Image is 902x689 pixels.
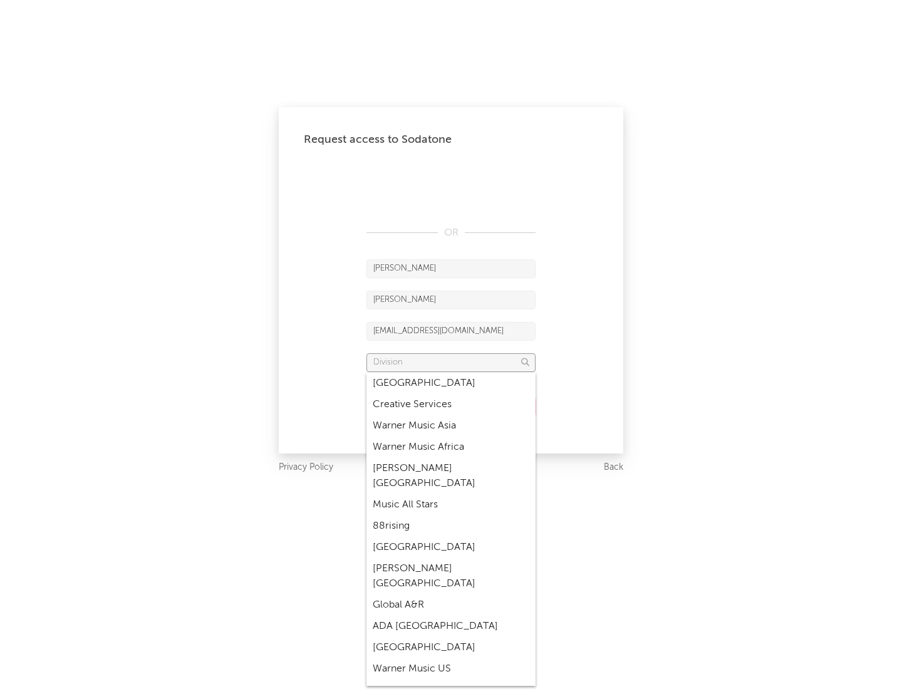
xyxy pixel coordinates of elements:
[366,637,536,658] div: [GEOGRAPHIC_DATA]
[604,460,623,475] a: Back
[366,225,536,241] div: OR
[366,394,536,415] div: Creative Services
[366,291,536,309] input: Last Name
[366,415,536,437] div: Warner Music Asia
[366,437,536,458] div: Warner Music Africa
[366,259,536,278] input: First Name
[366,537,536,558] div: [GEOGRAPHIC_DATA]
[366,353,536,372] input: Division
[366,458,536,494] div: [PERSON_NAME] [GEOGRAPHIC_DATA]
[366,494,536,515] div: Music All Stars
[366,373,536,394] div: [GEOGRAPHIC_DATA]
[279,460,333,475] a: Privacy Policy
[366,322,536,341] input: Email
[366,515,536,537] div: 88rising
[366,594,536,616] div: Global A&R
[366,616,536,637] div: ADA [GEOGRAPHIC_DATA]
[366,558,536,594] div: [PERSON_NAME] [GEOGRAPHIC_DATA]
[304,132,598,147] div: Request access to Sodatone
[366,658,536,680] div: Warner Music US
